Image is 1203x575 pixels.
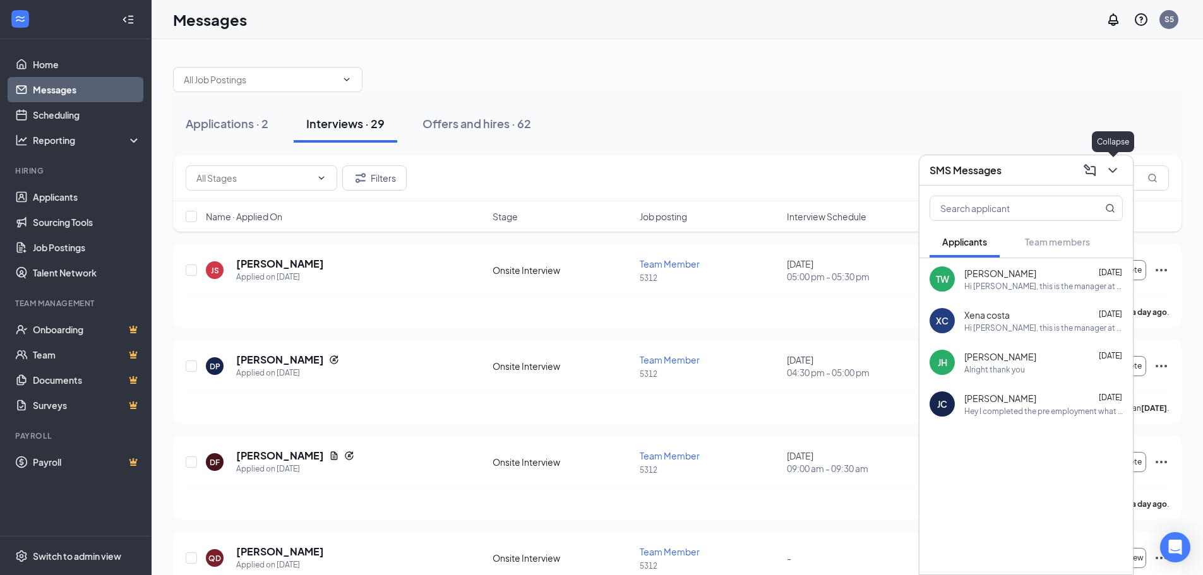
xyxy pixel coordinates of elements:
[15,134,28,146] svg: Analysis
[33,77,141,102] a: Messages
[210,457,220,468] div: DF
[787,552,791,564] span: -
[640,560,779,571] p: 5312
[493,360,632,372] div: Onsite Interview
[329,355,339,365] svg: Reapply
[33,260,141,285] a: Talent Network
[964,350,1036,363] span: [PERSON_NAME]
[1154,454,1169,470] svg: Ellipses
[640,546,700,557] span: Team Member
[206,210,282,223] span: Name · Applied On
[493,210,518,223] span: Stage
[787,449,926,475] div: [DATE]
[1141,403,1167,413] b: [DATE]
[964,392,1036,405] span: [PERSON_NAME]
[640,273,779,283] p: 5312
[33,342,141,367] a: TeamCrown
[930,196,1080,220] input: Search applicant
[1080,160,1100,181] button: ComposeMessage
[236,463,354,475] div: Applied on [DATE]
[33,52,141,77] a: Home
[938,356,947,369] div: JH
[493,264,632,276] div: Onsite Interview
[15,430,138,441] div: Payroll
[1147,173,1158,183] svg: MagnifyingGlass
[787,366,926,379] span: 04:30 pm - 05:00 pm
[787,210,866,223] span: Interview Schedule
[33,449,141,475] a: PayrollCrown
[493,456,632,468] div: Onsite Interview
[15,298,138,309] div: Team Management
[1132,499,1167,509] b: a day ago
[1099,351,1122,360] span: [DATE]
[329,451,339,461] svg: Document
[640,450,700,461] span: Team Member
[493,552,632,564] div: Onsite Interview
[353,170,368,186] svg: Filter
[236,559,324,571] div: Applied on [DATE]
[1154,359,1169,374] svg: Ellipses
[210,361,220,372] div: DP
[33,393,141,418] a: SurveysCrown
[342,165,407,191] button: Filter Filters
[1092,131,1134,152] div: Collapse
[964,309,1010,321] span: Xena costa
[122,13,135,26] svg: Collapse
[964,281,1123,292] div: Hi [PERSON_NAME], this is the manager at Burger King . We'd love to move you along in the hiring ...
[186,116,268,131] div: Applications · 2
[964,364,1025,375] div: Alright thank you
[1106,12,1121,27] svg: Notifications
[1154,263,1169,278] svg: Ellipses
[211,265,219,276] div: JS
[1099,268,1122,277] span: [DATE]
[787,353,926,379] div: [DATE]
[936,314,949,327] div: XC
[342,74,352,85] svg: ChevronDown
[640,465,779,475] p: 5312
[1134,12,1149,27] svg: QuestionInfo
[33,184,141,210] a: Applicants
[15,165,138,176] div: Hiring
[344,451,354,461] svg: Reapply
[236,367,339,379] div: Applied on [DATE]
[1103,160,1123,181] button: ChevronDown
[1082,163,1098,178] svg: ComposeMessage
[937,398,947,410] div: JC
[1160,532,1190,562] div: Open Intercom Messenger
[306,116,385,131] div: Interviews · 29
[787,258,926,283] div: [DATE]
[1105,203,1115,213] svg: MagnifyingGlass
[33,235,141,260] a: Job Postings
[236,257,324,271] h5: [PERSON_NAME]
[33,367,141,393] a: DocumentsCrown
[787,270,926,283] span: 05:00 pm - 05:30 pm
[936,273,949,285] div: TW
[196,171,311,185] input: All Stages
[640,258,700,270] span: Team Member
[14,13,27,25] svg: WorkstreamLogo
[640,369,779,379] p: 5312
[33,102,141,127] a: Scheduling
[1132,307,1167,317] b: a day ago
[33,210,141,235] a: Sourcing Tools
[1099,393,1122,402] span: [DATE]
[1025,236,1090,247] span: Team members
[942,236,987,247] span: Applicants
[173,9,247,30] h1: Messages
[236,449,324,463] h5: [PERSON_NAME]
[33,550,121,562] div: Switch to admin view
[208,553,221,564] div: QD
[930,163,1002,177] h3: SMS Messages
[184,73,337,86] input: All Job Postings
[1154,550,1169,566] svg: Ellipses
[964,323,1123,333] div: Hi [PERSON_NAME], this is the manager at Burger King . We'd love to move you along in the hiring ...
[1105,163,1120,178] svg: ChevronDown
[236,271,324,283] div: Applied on [DATE]
[1099,309,1122,319] span: [DATE]
[640,354,700,365] span: Team Member
[1164,14,1174,25] div: S5
[640,210,687,223] span: Job posting
[422,116,531,131] div: Offers and hires · 62
[33,134,141,146] div: Reporting
[15,550,28,562] svg: Settings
